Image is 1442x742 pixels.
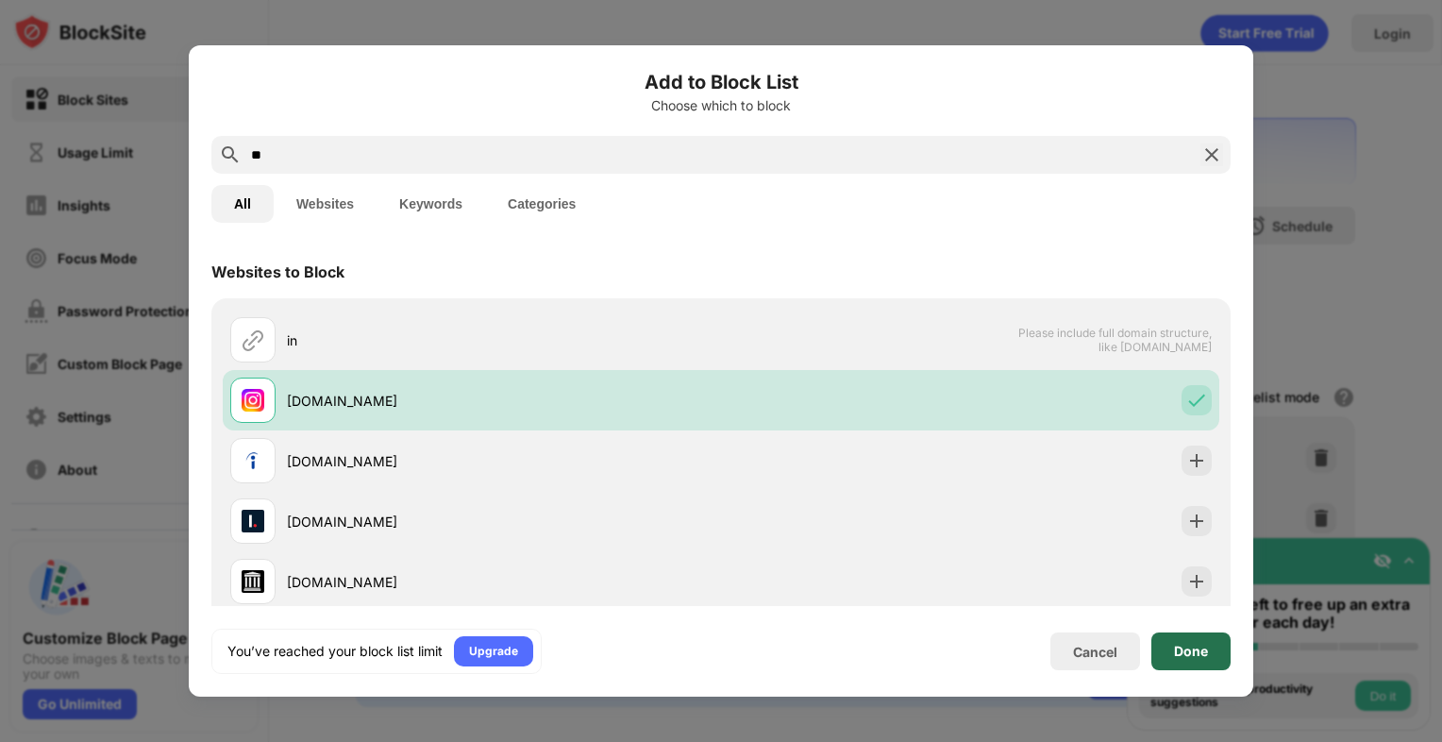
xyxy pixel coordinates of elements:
img: favicons [242,510,264,532]
div: Upgrade [469,642,518,661]
img: favicons [242,389,264,412]
div: Cancel [1073,644,1117,660]
div: Choose which to block [211,98,1231,113]
div: You’ve reached your block list limit [227,642,443,661]
div: [DOMAIN_NAME] [287,512,721,531]
div: Websites to Block [211,262,344,281]
img: url.svg [242,329,264,351]
img: search.svg [219,143,242,166]
div: [DOMAIN_NAME] [287,391,721,411]
button: All [211,185,274,223]
img: favicons [242,570,264,593]
img: favicons [242,449,264,472]
span: Please include full domain structure, like [DOMAIN_NAME] [1017,326,1212,354]
div: [DOMAIN_NAME] [287,451,721,471]
div: Done [1174,644,1208,659]
button: Websites [274,185,377,223]
div: in [287,330,721,350]
h6: Add to Block List [211,68,1231,96]
button: Keywords [377,185,485,223]
button: Categories [485,185,598,223]
div: [DOMAIN_NAME] [287,572,721,592]
img: search-close [1200,143,1223,166]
